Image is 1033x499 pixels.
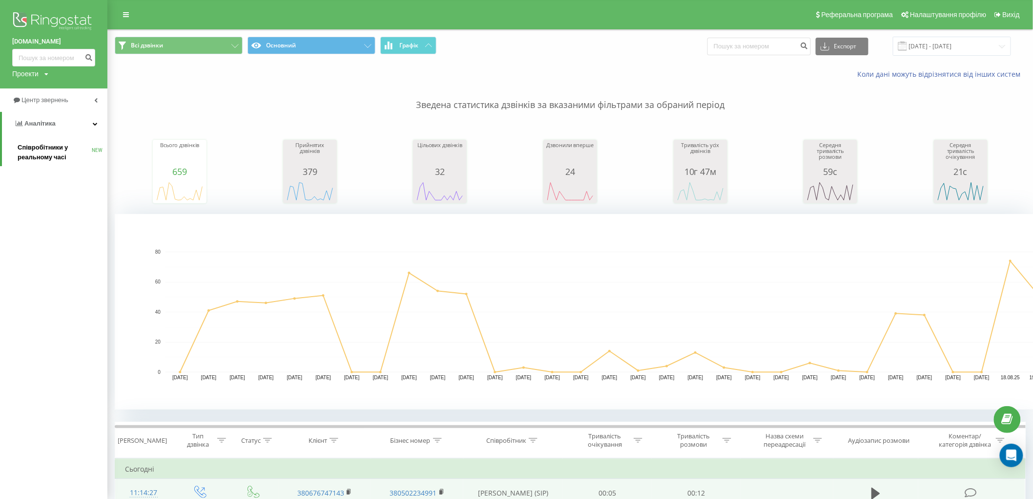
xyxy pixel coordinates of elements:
div: 379 [286,167,334,176]
a: Співробітники у реальному часіNEW [18,139,107,166]
text: [DATE] [315,375,331,381]
div: Проекти [12,69,39,79]
text: [DATE] [602,375,618,381]
div: 659 [155,167,204,176]
text: [DATE] [373,375,389,381]
text: [DATE] [688,375,703,381]
text: [DATE] [803,375,818,381]
text: [DATE] [516,375,532,381]
button: Графік [380,37,436,54]
img: Ringostat logo [12,10,95,34]
text: [DATE] [917,375,932,381]
button: Всі дзвінки [115,37,243,54]
text: [DATE] [344,375,360,381]
div: Коментар/категорія дзвінка [936,432,993,449]
text: [DATE] [745,375,761,381]
td: Сьогодні [115,459,1026,479]
div: Тип дзвінка [181,432,215,449]
div: Дзвонили вперше [546,142,595,167]
svg: A chart. [155,176,204,206]
a: 380676747143 [297,488,344,498]
div: Тривалість усіх дзвінків [676,142,725,167]
span: Центр звернень [21,96,68,104]
div: Статус [241,436,261,445]
span: Графік [399,42,418,49]
text: 0 [158,369,161,375]
button: Експорт [816,38,868,55]
div: Середня тривалість очікування [936,142,985,167]
div: [PERSON_NAME] [118,436,167,445]
a: Аналiтика [2,112,107,135]
a: 380502234991 [390,488,437,498]
text: [DATE] [831,375,847,381]
div: Тривалість розмови [668,432,720,449]
div: Цільових дзвінків [415,142,464,167]
div: Всього дзвінків [155,142,204,167]
div: 10г 47м [676,167,725,176]
text: [DATE] [287,375,303,381]
div: Open Intercom Messenger [1000,444,1023,467]
div: 59с [806,167,855,176]
div: Тривалість очікування [579,432,631,449]
button: Основний [248,37,375,54]
input: Пошук за номером [707,38,811,55]
span: Реферальна програма [822,11,893,19]
div: Клієнт [309,436,327,445]
text: [DATE] [172,375,188,381]
a: [DOMAIN_NAME] [12,37,95,46]
svg: A chart. [936,176,985,206]
div: 32 [415,167,464,176]
div: Співробітник [486,436,526,445]
text: [DATE] [201,375,217,381]
text: [DATE] [860,375,875,381]
text: 80 [155,249,161,255]
a: Коли дані можуть відрізнятися вiд інших систем [858,69,1026,79]
div: Аудіозапис розмови [848,436,910,445]
span: Аналiтика [24,120,56,127]
svg: A chart. [415,176,464,206]
div: 24 [546,167,595,176]
div: 21с [936,167,985,176]
div: Бізнес номер [391,436,431,445]
text: [DATE] [545,375,560,381]
text: [DATE] [888,375,904,381]
span: Вихід [1003,11,1020,19]
text: [DATE] [430,375,446,381]
text: [DATE] [631,375,646,381]
p: Зведена статистика дзвінків за вказаними фільтрами за обраний період [115,79,1026,111]
text: [DATE] [459,375,475,381]
svg: A chart. [676,176,725,206]
text: [DATE] [774,375,789,381]
span: Налаштування профілю [910,11,986,19]
svg: A chart. [806,176,855,206]
text: [DATE] [717,375,732,381]
text: [DATE] [229,375,245,381]
div: Назва схеми переадресації [759,432,811,449]
div: Середня тривалість розмови [806,142,855,167]
span: Всі дзвінки [131,42,163,49]
text: [DATE] [487,375,503,381]
input: Пошук за номером [12,49,95,66]
svg: A chart. [286,176,334,206]
text: [DATE] [659,375,675,381]
text: [DATE] [573,375,589,381]
text: [DATE] [401,375,417,381]
text: 40 [155,309,161,315]
div: Прийнятих дзвінків [286,142,334,167]
span: Співробітники у реальному часі [18,143,92,162]
text: 60 [155,280,161,285]
text: [DATE] [946,375,961,381]
text: 18.08.25 [1001,375,1020,381]
text: [DATE] [258,375,274,381]
text: 20 [155,340,161,345]
svg: A chart. [546,176,595,206]
text: [DATE] [974,375,990,381]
